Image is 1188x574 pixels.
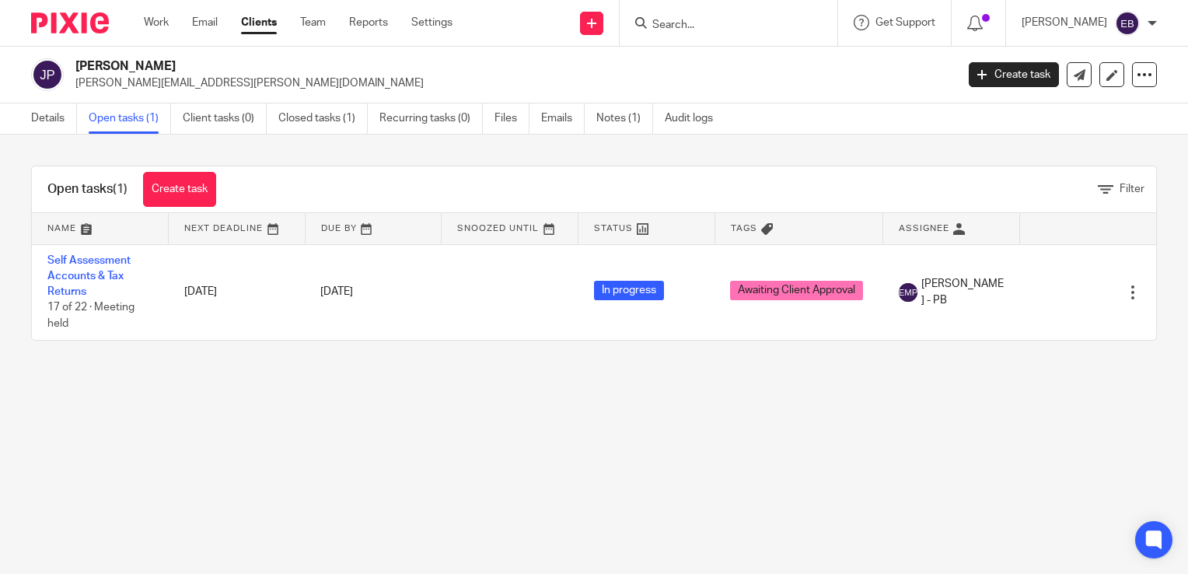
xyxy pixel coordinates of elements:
[47,255,131,298] a: Self Assessment Accounts & Tax Returns
[875,17,935,28] span: Get Support
[594,224,633,233] span: Status
[192,15,218,30] a: Email
[278,103,368,134] a: Closed tasks (1)
[899,283,917,302] img: svg%3E
[730,281,863,300] span: Awaiting Client Approval
[320,286,353,297] span: [DATE]
[31,12,109,33] img: Pixie
[651,19,791,33] input: Search
[731,224,757,233] span: Tags
[31,58,64,91] img: svg%3E
[349,15,388,30] a: Reports
[75,58,771,75] h2: [PERSON_NAME]
[75,75,945,91] p: [PERSON_NAME][EMAIL_ADDRESS][PERSON_NAME][DOMAIN_NAME]
[594,281,664,300] span: In progress
[241,15,277,30] a: Clients
[379,103,483,134] a: Recurring tasks (0)
[169,244,306,340] td: [DATE]
[89,103,171,134] a: Open tasks (1)
[113,183,128,195] span: (1)
[47,303,135,330] span: 17 of 22 · Meeting held
[921,276,1005,308] span: [PERSON_NAME] - PB
[300,15,326,30] a: Team
[596,103,653,134] a: Notes (1)
[183,103,267,134] a: Client tasks (0)
[1115,11,1140,36] img: svg%3E
[665,103,725,134] a: Audit logs
[411,15,452,30] a: Settings
[1120,184,1144,194] span: Filter
[1022,15,1107,30] p: [PERSON_NAME]
[47,181,128,198] h1: Open tasks
[541,103,585,134] a: Emails
[969,62,1059,87] a: Create task
[457,224,539,233] span: Snoozed Until
[494,103,529,134] a: Files
[31,103,77,134] a: Details
[144,15,169,30] a: Work
[143,172,216,207] a: Create task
